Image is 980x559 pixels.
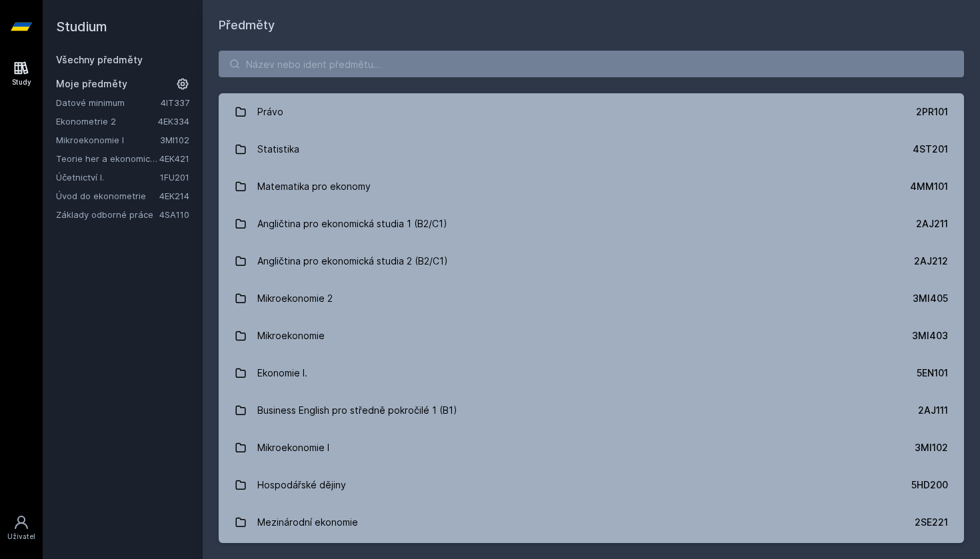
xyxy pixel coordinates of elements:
div: Ekonomie I. [257,360,307,386]
div: 4MM101 [910,180,948,193]
a: Mikroekonomie I 3MI102 [219,429,964,466]
a: Uživatel [3,508,40,548]
a: 4EK334 [158,116,189,127]
a: Ekonomie I. 5EN101 [219,354,964,392]
div: Mikroekonomie I [257,434,329,461]
div: Angličtina pro ekonomická studia 1 (B2/C1) [257,211,447,237]
a: 3MI102 [160,135,189,145]
div: Mikroekonomie 2 [257,285,333,312]
div: 3MI403 [912,329,948,342]
a: Datové minimum [56,96,161,109]
div: 3MI102 [915,441,948,454]
a: Mikroekonomie 2 3MI405 [219,280,964,317]
a: Teorie her a ekonomické rozhodování [56,152,159,165]
a: Všechny předměty [56,54,143,65]
div: 3MI405 [913,292,948,305]
a: Úvod do ekonometrie [56,189,159,203]
a: 4IT337 [161,97,189,108]
div: Mikroekonomie [257,322,325,349]
div: Angličtina pro ekonomická studia 2 (B2/C1) [257,248,448,275]
a: 4SA110 [159,209,189,220]
input: Název nebo ident předmětu… [219,51,964,77]
a: Angličtina pro ekonomická studia 1 (B2/C1) 2AJ211 [219,205,964,243]
a: Statistika 4ST201 [219,131,964,168]
a: Mezinárodní ekonomie 2SE221 [219,504,964,541]
div: 4ST201 [913,143,948,156]
a: Mikroekonomie 3MI403 [219,317,964,354]
a: Účetnictví I. [56,171,160,184]
div: 2AJ211 [916,217,948,231]
a: Mikroekonomie I [56,133,160,147]
a: Business English pro středně pokročilé 1 (B1) 2AJ111 [219,392,964,429]
h1: Předměty [219,16,964,35]
span: Moje předměty [56,77,127,91]
a: 4EK214 [159,191,189,201]
div: Study [12,77,31,87]
a: Angličtina pro ekonomická studia 2 (B2/C1) 2AJ212 [219,243,964,280]
a: 4EK421 [159,153,189,164]
div: Matematika pro ekonomy [257,173,371,200]
a: Study [3,53,40,94]
div: Statistika [257,136,299,163]
a: Právo 2PR101 [219,93,964,131]
div: 2AJ111 [918,404,948,417]
div: 5HD200 [911,478,948,492]
div: Mezinárodní ekonomie [257,509,358,536]
div: 2AJ212 [914,255,948,268]
div: 2SE221 [915,516,948,529]
a: Matematika pro ekonomy 4MM101 [219,168,964,205]
a: 1FU201 [160,172,189,183]
div: Hospodářské dějiny [257,472,346,498]
div: Business English pro středně pokročilé 1 (B1) [257,397,457,424]
a: Ekonometrie 2 [56,115,158,128]
div: Uživatel [7,532,35,542]
div: 2PR101 [916,105,948,119]
a: Hospodářské dějiny 5HD200 [219,466,964,504]
div: 5EN101 [917,366,948,380]
div: Právo [257,99,283,125]
a: Základy odborné práce [56,208,159,221]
